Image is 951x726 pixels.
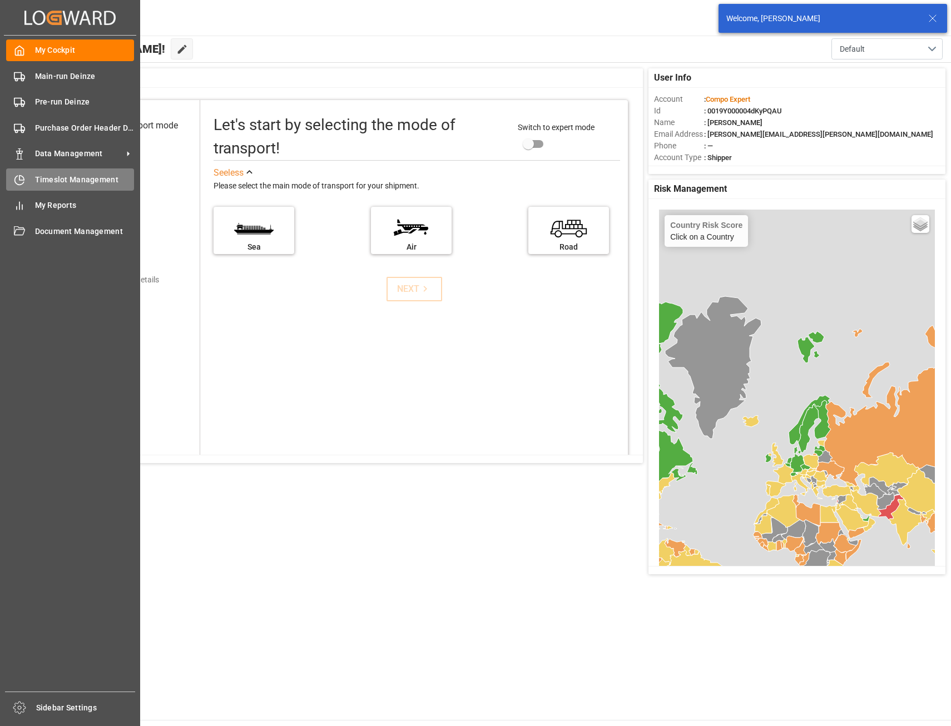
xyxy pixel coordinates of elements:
span: : [PERSON_NAME] [704,118,762,127]
span: Timeslot Management [35,174,135,186]
span: Email Address [654,128,704,140]
a: Layers [912,215,929,233]
span: Account Type [654,152,704,163]
div: Sea [219,241,289,253]
div: Click on a Country [670,221,742,241]
div: Air [377,241,446,253]
a: My Cockpit [6,39,134,61]
div: NEXT [397,282,431,296]
div: Road [534,241,603,253]
span: : Shipper [704,153,732,162]
span: Risk Management [654,182,727,196]
span: Name [654,117,704,128]
span: : — [704,142,713,150]
a: Timeslot Management [6,168,134,190]
span: Purchase Order Header Deinze [35,122,135,134]
span: Account [654,93,704,105]
span: My Reports [35,200,135,211]
button: NEXT [387,277,442,301]
span: Compo Expert [706,95,750,103]
span: : [704,95,750,103]
span: My Cockpit [35,44,135,56]
span: Data Management [35,148,123,160]
span: Sidebar Settings [36,702,136,714]
span: : [PERSON_NAME][EMAIL_ADDRESS][PERSON_NAME][DOMAIN_NAME] [704,130,933,138]
span: Phone [654,140,704,152]
div: See less [214,166,244,180]
div: Welcome, [PERSON_NAME] [726,13,918,24]
span: : 0019Y000004dKyPQAU [704,107,782,115]
span: Main-run Deinze [35,71,135,82]
span: Default [840,43,865,55]
a: Purchase Order Header Deinze [6,117,134,138]
a: Main-run Deinze [6,65,134,87]
h4: Country Risk Score [670,221,742,230]
div: Let's start by selecting the mode of transport! [214,113,507,160]
span: Pre-run Deinze [35,96,135,108]
span: User Info [654,71,691,84]
button: open menu [831,38,943,59]
div: Please select the main mode of transport for your shipment. [214,180,620,193]
span: Switch to expert mode [518,123,595,132]
span: Id [654,105,704,117]
span: Document Management [35,226,135,237]
div: Select transport mode [92,119,178,132]
a: Pre-run Deinze [6,91,134,113]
